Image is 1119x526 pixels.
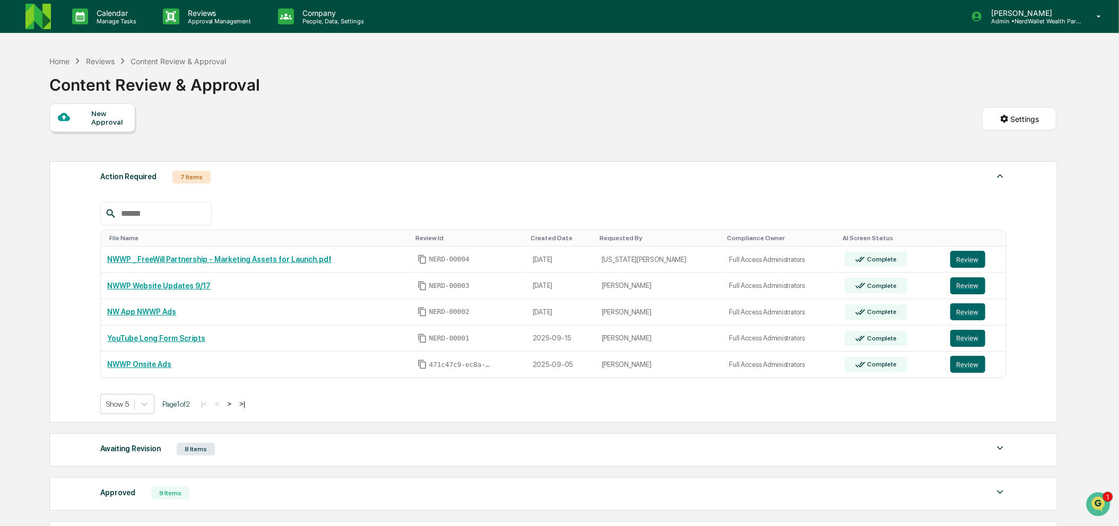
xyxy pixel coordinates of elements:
span: [DATE] [94,145,116,153]
a: Powered byPylon [75,234,128,243]
div: Awaiting Revision [100,442,161,455]
span: Preclearance [21,189,68,199]
td: Full Access Administrators [723,247,838,273]
span: NERD-00004 [429,255,470,264]
span: • [88,145,92,153]
img: caret [994,442,1007,454]
div: Action Required [100,170,157,183]
img: 1746055101610-c473b297-6a78-478c-a979-82029cc54cd1 [11,82,30,101]
span: Copy Id [418,360,427,369]
p: [PERSON_NAME] [983,8,1081,17]
div: Complete [865,335,897,342]
div: 9 Items [151,487,189,499]
a: NWWP _ FreeWill Partnership - Marketing Assets for Launch.pdf [107,255,332,264]
div: Toggle SortBy [109,234,407,242]
td: [DATE] [526,273,595,299]
img: caret [994,486,1007,498]
span: Copy Id [418,334,427,343]
a: 🖐️Preclearance [6,185,73,204]
span: Pylon [106,235,128,243]
button: Start new chat [180,85,193,98]
td: 2025-09-15 [526,326,595,352]
td: [PERSON_NAME] [595,299,723,326]
div: 7 Items [172,171,211,183]
p: Admin • NerdWallet Wealth Partners [983,17,1081,25]
td: [PERSON_NAME] [595,326,723,352]
div: 🖐️ [11,190,19,198]
img: caret [994,170,1007,182]
a: Review [950,356,1000,373]
div: Complete [865,361,897,368]
iframe: Open customer support [1085,491,1114,520]
a: NWWP Onsite Ads [107,360,171,369]
img: 8933085812038_c878075ebb4cc5468115_72.jpg [22,82,41,101]
p: Calendar [88,8,142,17]
img: Jack Rasmussen [11,135,28,152]
a: YouTube Long Form Scripts [107,334,205,343]
div: Start new chat [48,82,174,92]
span: NERD-00002 [429,308,470,316]
span: Attestations [88,189,132,199]
button: Review [950,251,985,268]
button: See all [164,116,193,129]
div: Complete [865,256,897,263]
div: Home [49,57,70,66]
div: Toggle SortBy [843,234,940,242]
div: Toggle SortBy [531,234,591,242]
span: Page 1 of 2 [162,400,190,408]
div: Content Review & Approval [49,67,260,94]
a: Review [950,251,1000,268]
td: [US_STATE][PERSON_NAME] [595,247,723,273]
button: >| [236,399,248,408]
span: NERD-00003 [429,282,470,290]
button: Settings [982,107,1056,130]
td: 2025-09-05 [526,352,595,378]
span: Copy Id [418,307,427,317]
a: 🔎Data Lookup [6,205,71,224]
div: Toggle SortBy [600,234,719,242]
button: Review [950,277,985,294]
span: Copy Id [418,281,427,291]
div: Complete [865,282,897,290]
div: Toggle SortBy [952,234,1002,242]
a: Review [950,330,1000,347]
p: How can we help? [11,23,193,40]
button: < [212,399,222,408]
div: Approved [100,486,135,499]
p: Reviews [179,8,257,17]
div: 🗄️ [77,190,85,198]
a: Review [950,303,1000,320]
td: [PERSON_NAME] [595,352,723,378]
button: Review [950,356,985,373]
span: Data Lookup [21,209,67,220]
div: Toggle SortBy [727,234,834,242]
td: [DATE] [526,247,595,273]
div: Toggle SortBy [415,234,522,242]
a: NWWP Website Updates 9/17 [107,282,211,290]
div: 8 Items [177,443,215,455]
td: Full Access Administrators [723,299,838,326]
button: |< [198,399,210,408]
p: Company [294,8,369,17]
span: [PERSON_NAME] [33,145,86,153]
p: Manage Tasks [88,17,142,25]
div: Content Review & Approval [131,57,226,66]
td: [PERSON_NAME] [595,273,723,299]
span: Copy Id [418,255,427,264]
p: People, Data, Settings [294,17,369,25]
a: 🗄️Attestations [73,185,136,204]
button: > [224,399,235,408]
p: Approval Management [179,17,257,25]
a: Review [950,277,1000,294]
div: We're available if you need us! [48,92,146,101]
div: Past conversations [11,118,71,127]
div: Complete [865,308,897,315]
td: Full Access Administrators [723,352,838,378]
td: [DATE] [526,299,595,326]
button: Review [950,303,985,320]
td: Full Access Administrators [723,326,838,352]
td: Full Access Administrators [723,273,838,299]
a: NW App NWWP Ads [107,308,176,316]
